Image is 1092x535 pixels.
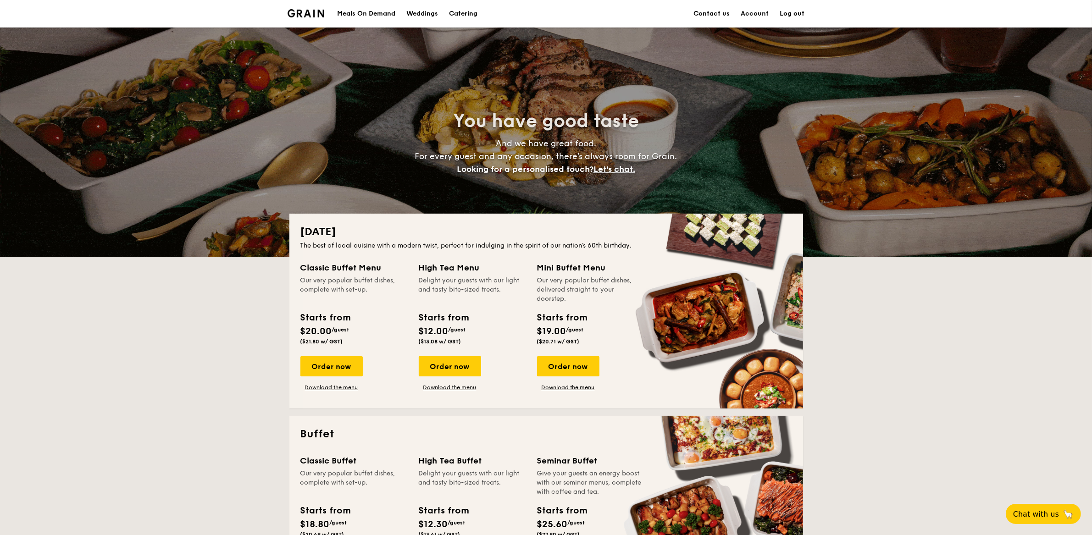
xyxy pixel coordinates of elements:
div: Delight your guests with our light and tasty bite-sized treats. [419,276,526,303]
span: /guest [568,519,585,526]
h2: Buffet [300,427,792,441]
span: Chat with us [1013,510,1059,518]
a: Download the menu [300,384,363,391]
span: 🦙 [1063,509,1074,519]
div: Our very popular buffet dishes, delivered straight to your doorstep. [537,276,644,303]
span: And we have great food. For every guest and any occasion, there’s always room for Grain. [415,138,677,174]
div: Starts from [300,311,350,325]
div: Classic Buffet Menu [300,261,408,274]
span: /guest [448,519,466,526]
div: Order now [300,356,363,376]
a: Download the menu [537,384,599,391]
span: Looking for a personalised touch? [457,164,593,174]
span: /guest [449,326,466,333]
div: Mini Buffet Menu [537,261,644,274]
div: Our very popular buffet dishes, complete with set-up. [300,276,408,303]
div: Order now [537,356,599,376]
div: High Tea Menu [419,261,526,274]
span: /guest [332,326,349,333]
div: Starts from [419,504,469,518]
div: Our very popular buffet dishes, complete with set-up. [300,469,408,496]
span: $18.80 [300,519,330,530]
a: Logotype [288,9,325,17]
div: Starts from [537,504,587,518]
span: $12.00 [419,326,449,337]
div: Delight your guests with our light and tasty bite-sized treats. [419,469,526,496]
div: Starts from [419,311,469,325]
div: Order now [419,356,481,376]
img: Grain [288,9,325,17]
span: $12.30 [419,519,448,530]
div: High Tea Buffet [419,454,526,467]
button: Chat with us🦙 [1006,504,1081,524]
span: $20.00 [300,326,332,337]
span: /guest [566,326,584,333]
div: Seminar Buffet [537,454,644,467]
span: $25.60 [537,519,568,530]
span: ($20.71 w/ GST) [537,338,580,345]
h2: [DATE] [300,225,792,239]
div: The best of local cuisine with a modern twist, perfect for indulging in the spirit of our nation’... [300,241,792,250]
span: Let's chat. [593,164,635,174]
a: Download the menu [419,384,481,391]
span: $19.00 [537,326,566,337]
span: You have good taste [453,110,639,132]
div: Classic Buffet [300,454,408,467]
span: /guest [330,519,347,526]
div: Starts from [537,311,587,325]
div: Starts from [300,504,350,518]
div: Give your guests an energy boost with our seminar menus, complete with coffee and tea. [537,469,644,496]
span: ($21.80 w/ GST) [300,338,343,345]
span: ($13.08 w/ GST) [419,338,461,345]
